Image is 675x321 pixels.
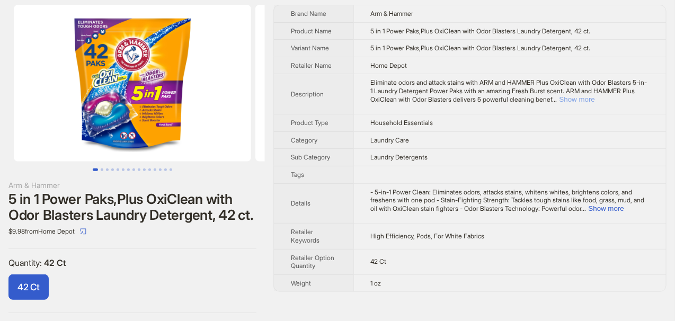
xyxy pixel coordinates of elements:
span: 42 Ct [17,282,40,292]
div: $9.98 from Home Depot [8,223,256,240]
span: Sub Category [291,153,330,161]
span: 42 Ct [44,257,66,268]
button: Go to slide 15 [170,168,172,171]
span: Laundry Care [371,136,410,144]
button: Go to slide 7 [127,168,130,171]
button: Expand [589,204,624,212]
span: Variant Name [291,44,329,52]
span: Category [291,136,317,144]
button: Go to slide 5 [117,168,119,171]
button: Go to slide 13 [159,168,162,171]
span: 5 in 1 Power Paks,Plus OxiClean with Odor Blasters Laundry Detergent, 42 ct. [371,27,591,35]
button: Expand [559,95,595,103]
span: Product Type [291,119,328,127]
span: ... [553,95,557,103]
button: Go to slide 8 [132,168,135,171]
button: Go to slide 3 [106,168,109,171]
span: 1 oz [371,279,381,287]
span: Details [291,199,310,207]
button: Go to slide 11 [148,168,151,171]
label: available [8,274,49,300]
span: Weight [291,279,311,287]
span: Household Essentials [371,119,433,127]
div: Eliminate odors and attack stains with ARM and HAMMER Plus OxiClean with Odor Blasters 5-in-1 Lau... [371,78,649,103]
button: Go to slide 10 [143,168,146,171]
span: Brand Name [291,10,326,17]
button: Go to slide 9 [138,168,140,171]
button: Go to slide 14 [164,168,167,171]
span: Retailer Option Quantity [291,254,334,270]
button: Go to slide 12 [154,168,156,171]
span: 42 Ct [371,257,387,265]
div: 5 in 1 Power Paks,Plus OxiClean with Odor Blasters Laundry Detergent, 42 ct. [8,191,256,223]
span: - 5-in-1 Power Clean: Eliminates odors, attacks stains, whitens whites, brightens colors, and fre... [371,188,645,212]
img: 5 in 1 Power Paks,Plus OxiClean with Odor Blasters Laundry Detergent, 42 ct. 5 in 1 Power Paks,Pl... [255,5,493,162]
span: Retailer Keywords [291,228,319,244]
div: Arm & Hammer [8,180,256,191]
button: Go to slide 4 [111,168,114,171]
span: Tags [291,171,304,179]
span: Home Depot [371,61,407,69]
span: Eliminate odors and attack stains with ARM and HAMMER Plus OxiClean with Odor Blasters 5-in-1 Lau... [371,78,647,103]
span: Arm & Hammer [371,10,414,17]
button: Go to slide 1 [93,168,98,171]
span: 5 in 1 Power Paks,Plus OxiClean with Odor Blasters Laundry Detergent, 42 ct. [371,44,591,52]
button: Go to slide 6 [122,168,125,171]
span: Quantity : [8,257,44,268]
button: Go to slide 2 [101,168,103,171]
span: ... [582,204,587,212]
span: select [80,228,86,235]
span: High Efficiency, Pods, For White Fabrics [371,232,485,240]
div: - 5-in-1 Power Clean: Eliminates odors, attacks stains, whitens whites, brightens colors, and fre... [371,188,649,213]
span: Laundry Detergents [371,153,428,161]
img: 5 in 1 Power Paks,Plus OxiClean with Odor Blasters Laundry Detergent, 42 ct. 5 in 1 Power Paks,Pl... [14,5,251,162]
span: Product Name [291,27,332,35]
span: Retailer Name [291,61,332,69]
span: Description [291,90,324,98]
